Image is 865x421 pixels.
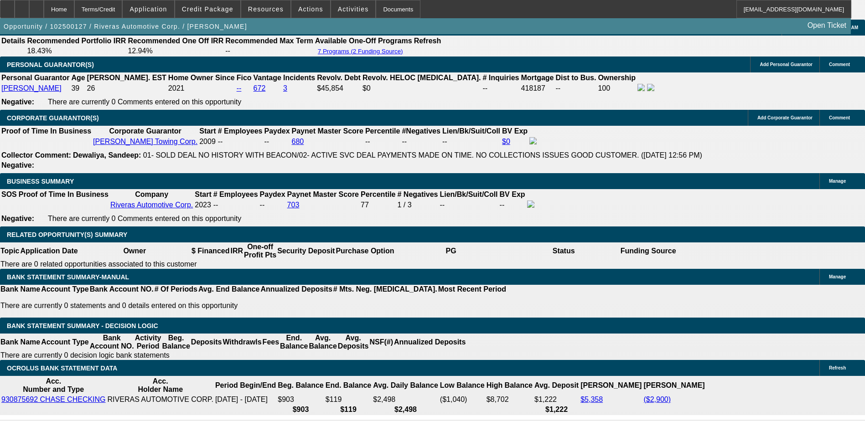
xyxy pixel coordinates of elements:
th: Avg. Balance [308,334,337,351]
b: Personal Guarantor [1,74,69,82]
img: linkedin-icon.png [647,84,654,91]
b: Incidents [283,74,315,82]
a: $5,358 [580,395,603,403]
span: Add Personal Guarantor [760,62,813,67]
span: There are currently 0 Comments entered on this opportunity [48,98,241,106]
b: Start [195,190,211,198]
b: #Negatives [402,127,440,135]
p: There are currently 0 statements and 0 details entered on this opportunity [0,302,506,310]
button: Actions [291,0,330,18]
span: RELATED OPPORTUNITY(S) SUMMARY [7,231,127,238]
b: Age [71,74,85,82]
button: Resources [241,0,290,18]
th: Avg. End Balance [198,285,260,294]
span: PERSONAL GUARANTOR(S) [7,61,94,68]
th: Purchase Option [335,242,394,260]
td: 39 [71,83,85,93]
td: -- [555,83,597,93]
b: # Employees [213,190,258,198]
span: Application [129,5,167,13]
b: Paynet Master Score [292,127,363,135]
th: $903 [277,405,324,414]
span: BANK STATEMENT SUMMARY-MANUAL [7,273,129,281]
td: $0 [362,83,482,93]
span: Comment [829,62,850,67]
span: Bank Statement Summary - Decision Logic [7,322,158,329]
th: Avg. Daily Balance [373,377,439,394]
b: Paydex [264,127,290,135]
span: Manage [829,179,846,184]
th: $2,498 [373,405,439,414]
a: 703 [287,201,300,209]
b: Lien/Bk/Suit/Coll [440,190,497,198]
b: Paynet Master Score [287,190,359,198]
td: -- [225,46,314,56]
td: $8,702 [486,395,533,404]
td: -- [482,83,519,93]
div: 77 [361,201,395,209]
th: Beg. Balance [161,334,190,351]
b: Dewaliya, Sandeep: [73,151,141,159]
span: Actions [298,5,323,13]
th: One-off Profit Pts [243,242,277,260]
th: $1,222 [534,405,579,414]
th: $ Financed [191,242,230,260]
button: Activities [331,0,376,18]
a: [PERSON_NAME] [1,84,62,92]
a: -- [237,84,242,92]
th: SOS [1,190,17,199]
th: # Of Periods [154,285,198,294]
img: facebook-icon.png [529,137,537,144]
b: Percentile [361,190,395,198]
th: Account Type [41,285,89,294]
td: -- [218,137,263,147]
span: Resources [248,5,284,13]
span: Comment [829,115,850,120]
span: There are currently 0 Comments entered on this opportunity [48,215,241,222]
a: 3 [283,84,287,92]
a: ($2,900) [643,395,671,403]
td: $2,498 [373,395,439,404]
b: Ownership [598,74,636,82]
b: # Negatives [398,190,438,198]
b: Corporate Guarantor [109,127,181,135]
span: Refresh [829,365,846,370]
b: Negative: [1,215,34,222]
th: Security Deposit [277,242,335,260]
b: Collector Comment: [1,151,71,159]
button: 7 Programs (2 Funding Source) [315,47,406,55]
th: Low Balance [440,377,485,394]
a: $0 [502,138,510,145]
span: BUSINESS SUMMARY [7,178,74,185]
th: [PERSON_NAME] [580,377,642,394]
b: Mortgage [521,74,554,82]
th: Details [1,36,26,46]
td: 2023 [194,200,212,210]
th: End. Balance [325,377,372,394]
b: Percentile [365,127,400,135]
td: ($1,040) [440,395,485,404]
b: BV Exp [502,127,528,135]
td: -- [259,200,286,210]
th: End. Balance [280,334,308,351]
td: RIVERAS AUTOMOTIVE CORP. [107,395,214,404]
th: [PERSON_NAME] [643,377,705,394]
b: # Inquiries [482,74,519,82]
a: [PERSON_NAME] Towing Corp. [93,138,197,145]
span: CORPORATE GUARANTOR(S) [7,114,99,122]
a: Open Ticket [804,18,850,33]
th: Recommended Portfolio IRR [26,36,126,46]
th: Avg. Deposits [337,334,369,351]
td: $45,854 [316,83,361,93]
th: Owner [78,242,191,260]
th: Activity Period [135,334,162,351]
th: Status [508,242,620,260]
td: 2009 [199,137,216,147]
th: Application Date [20,242,78,260]
a: 672 [254,84,266,92]
th: Bank Account NO. [89,334,135,351]
span: 01- SOLD DEAL NO HISTORY WITH BEACON/02- ACTIVE SVC DEAL PAYMENTS MADE ON TIME. NO COLLECTIONS IS... [143,151,702,159]
b: BV Exp [500,190,525,198]
a: 930875692 CHASE CHECKING [1,395,106,403]
b: Revolv. Debt [317,74,361,82]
